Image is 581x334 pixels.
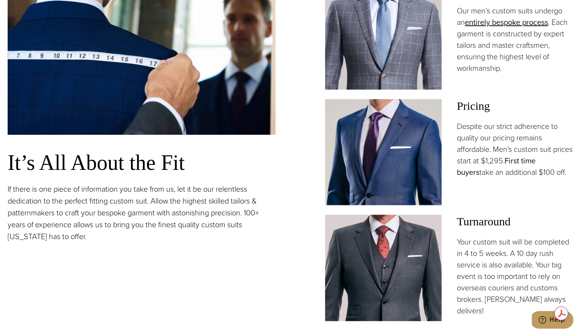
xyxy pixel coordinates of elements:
[457,236,573,316] p: Your custom suit will be completed in 4 to 5 weeks. A 10 day rush service is also available. Your...
[325,99,442,205] img: Client in blue solid custom made suit with white shirt and navy tie. Fabric by Scabal.
[8,183,275,243] p: If there is one piece of information you take from us, let it be our relentless dedication to the...
[8,150,275,176] h3: It’s All About the Fit
[457,215,573,228] h3: Turnaround
[457,155,536,178] a: First time buyers
[325,215,442,321] img: Client in vested charcoal bespoke suit with white shirt and red patterned tie.
[465,16,548,28] a: entirely bespoke process
[457,121,573,178] p: Despite our strict adherence to quality our pricing remains affordable. Men’s custom suit prices ...
[457,5,573,74] p: Our men’s custom suits undergo an . Each garment is constructed by expert tailors and master craf...
[532,311,573,330] iframe: Opens a widget where you can chat to one of our agents
[457,99,573,113] h3: Pricing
